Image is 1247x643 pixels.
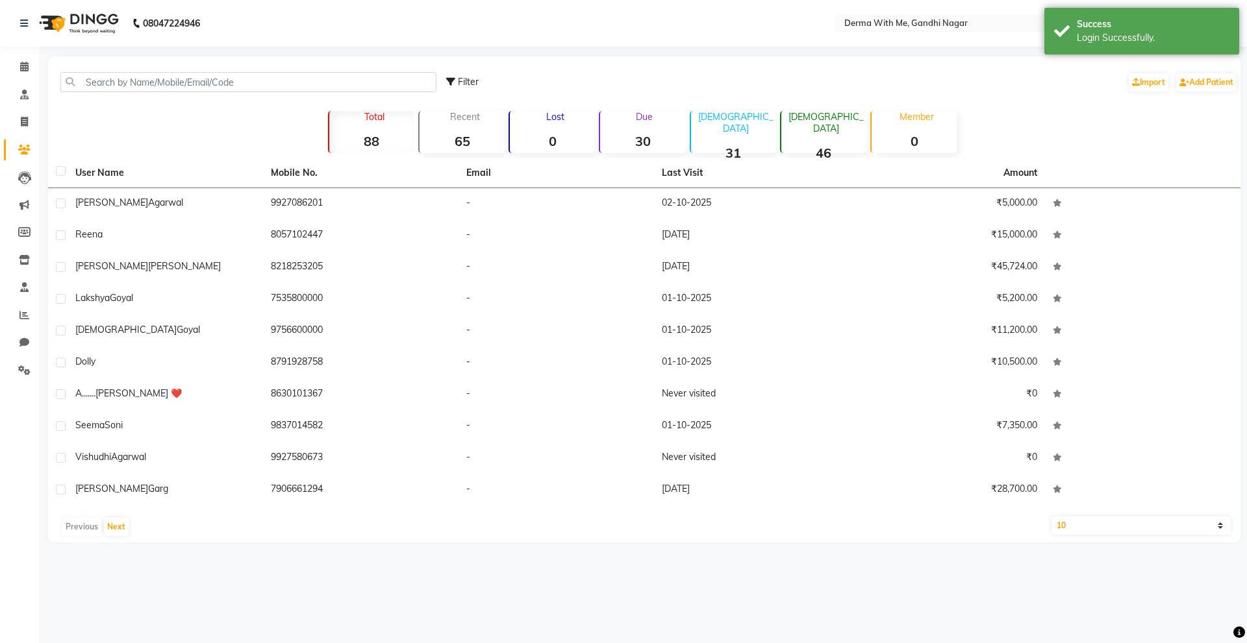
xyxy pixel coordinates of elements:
[654,474,850,506] td: [DATE]
[515,111,595,123] p: Lost
[872,133,957,149] strong: 0
[459,220,654,252] td: -
[263,284,459,315] td: 7535800000
[781,145,866,161] strong: 46
[143,5,200,42] b: 08047224946
[263,220,459,252] td: 8057102447
[105,419,123,431] span: Soni
[850,474,1045,506] td: ₹28,700.00
[850,188,1045,220] td: ₹5,000.00
[850,443,1045,474] td: ₹0
[75,197,148,208] span: [PERSON_NAME]
[850,220,1045,252] td: ₹15,000.00
[458,76,479,88] span: Filter
[75,260,148,272] span: [PERSON_NAME]
[654,252,850,284] td: [DATE]
[60,72,436,92] input: Search by Name/Mobile/Email/Code
[263,474,459,506] td: 7906661294
[33,5,122,42] img: logo
[263,443,459,474] td: 9927580673
[148,197,183,208] span: Agarwal
[263,252,459,284] td: 8218253205
[459,347,654,379] td: -
[263,188,459,220] td: 9927086201
[654,347,850,379] td: 01-10-2025
[75,292,110,304] span: Lakshya
[75,228,103,240] span: Reena
[654,188,850,220] td: 02-10-2025
[1077,31,1229,45] div: Login Successfully.
[75,451,111,463] span: Vishudhi
[850,379,1045,411] td: ₹0
[68,158,263,188] th: User Name
[654,411,850,443] td: 01-10-2025
[787,111,866,134] p: [DEMOGRAPHIC_DATA]
[850,315,1045,347] td: ₹11,200.00
[75,387,95,399] span: A.......
[691,145,776,161] strong: 31
[654,284,850,315] td: 01-10-2025
[177,324,200,335] span: Goyal
[459,379,654,411] td: -
[104,518,129,536] button: Next
[334,111,414,123] p: Total
[263,315,459,347] td: 9756600000
[850,411,1045,443] td: ₹7,350.00
[263,379,459,411] td: 8630101367
[654,379,850,411] td: Never visited
[459,474,654,506] td: -
[510,133,595,149] strong: 0
[603,111,685,123] p: Due
[600,133,685,149] strong: 30
[75,483,148,494] span: [PERSON_NAME]
[459,252,654,284] td: -
[459,158,654,188] th: Email
[459,443,654,474] td: -
[459,188,654,220] td: -
[654,158,850,188] th: Last Visit
[148,260,221,272] span: [PERSON_NAME]
[850,252,1045,284] td: ₹45,724.00
[75,419,105,431] span: Seema
[111,451,146,463] span: Agarwal
[420,133,505,149] strong: 65
[110,292,133,304] span: Goyal
[263,411,459,443] td: 9837014582
[654,443,850,474] td: Never visited
[75,356,95,367] span: Dolly
[1176,73,1237,91] a: Add Patient
[148,483,168,494] span: Garg
[696,111,776,134] p: [DEMOGRAPHIC_DATA]
[877,111,957,123] p: Member
[850,347,1045,379] td: ₹10,500.00
[996,158,1045,188] th: Amount
[654,315,850,347] td: 01-10-2025
[850,284,1045,315] td: ₹5,200.00
[1129,73,1168,91] a: Import
[459,411,654,443] td: -
[263,158,459,188] th: Mobile No.
[654,220,850,252] td: [DATE]
[95,387,182,399] span: [PERSON_NAME] ❤️
[263,347,459,379] td: 8791928758
[329,133,414,149] strong: 88
[1077,18,1229,31] div: Success
[459,315,654,347] td: -
[459,284,654,315] td: -
[75,324,177,335] span: [DEMOGRAPHIC_DATA]
[425,111,505,123] p: Recent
